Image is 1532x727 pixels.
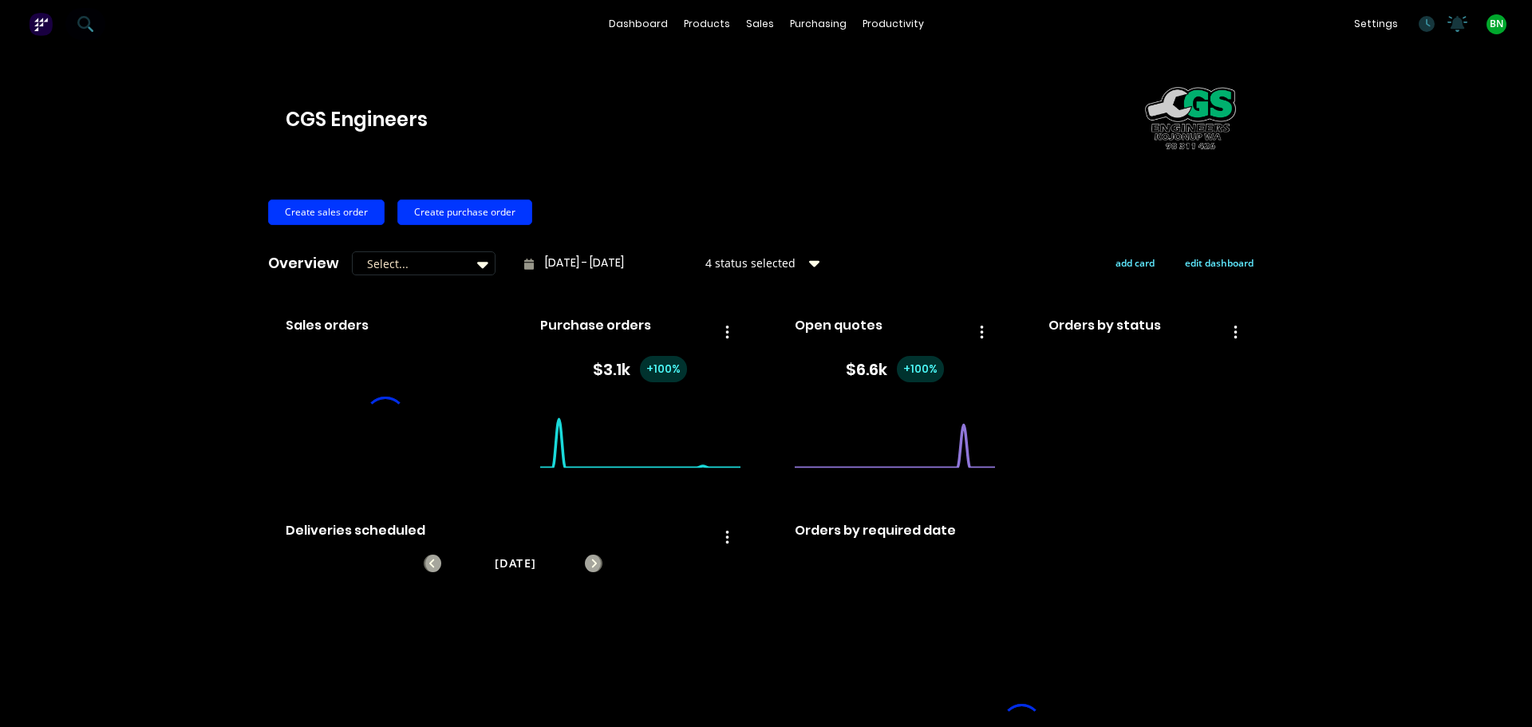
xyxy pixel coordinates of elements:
[601,12,676,36] a: dashboard
[286,521,425,540] span: Deliveries scheduled
[855,12,932,36] div: productivity
[540,316,651,335] span: Purchase orders
[846,356,944,382] div: $ 6.6k
[738,12,782,36] div: sales
[286,104,428,136] div: CGS Engineers
[1490,17,1503,31] span: BN
[705,255,806,271] div: 4 status selected
[1175,252,1264,273] button: edit dashboard
[1048,316,1161,335] span: Orders by status
[593,356,687,382] div: $ 3.1k
[676,12,738,36] div: products
[29,12,53,36] img: Factory
[782,12,855,36] div: purchasing
[897,356,944,382] div: + 100 %
[795,316,882,335] span: Open quotes
[268,247,339,279] div: Overview
[286,316,369,335] span: Sales orders
[1346,12,1406,36] div: settings
[268,200,385,225] button: Create sales order
[697,251,832,275] button: 4 status selected
[495,555,536,572] span: [DATE]
[397,200,532,225] button: Create purchase order
[1105,252,1165,273] button: add card
[640,356,687,382] div: + 100 %
[1135,69,1246,170] img: CGS Engineers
